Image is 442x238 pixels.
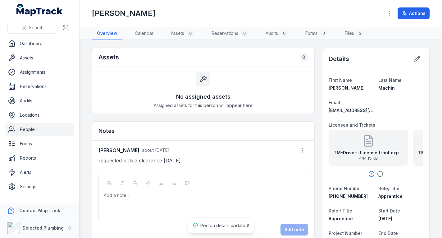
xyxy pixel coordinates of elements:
[187,30,194,37] div: 0
[329,231,362,236] span: Project Number
[5,138,74,150] a: Forms
[329,54,349,63] h2: Details
[5,152,74,164] a: Reports
[142,147,170,153] time: 7/14/2025, 12:50:28 PM
[5,66,74,78] a: Assignments
[98,53,119,62] h2: Assets
[329,208,352,213] span: Role / Title
[329,100,340,105] span: Email
[378,85,395,91] span: Machin
[29,25,43,31] span: Search
[16,4,63,16] a: MapTrack
[334,156,403,161] span: 444.19 KB
[329,216,353,221] span: Apprentice
[5,52,74,64] a: Assets
[92,8,155,18] h1: [PERSON_NAME]
[299,53,308,62] div: 0
[300,27,332,40] a: Forms0
[378,231,398,236] span: End Date
[378,194,403,199] span: Apprentice
[398,7,430,19] button: Actions
[329,122,375,128] span: Licenses and Tickets
[241,30,248,37] div: 0
[329,85,365,91] span: [PERSON_NAME]
[5,95,74,107] a: Audits
[340,27,369,40] a: Files2
[130,27,158,40] a: Calendar
[329,77,352,83] span: First Name
[329,186,361,191] span: Phone Number
[334,150,403,156] strong: TM-Drivers License front exp [DATE]
[207,27,253,40] a: Reservations0
[22,225,64,231] strong: Selected Plumbing
[176,92,230,101] h3: No assigned assets
[92,27,122,40] a: Overview
[261,27,293,40] a: Audits0
[357,30,364,37] div: 2
[378,216,392,221] time: 9/2/2024, 8:00:00 AM
[142,147,170,153] span: about [DATE]
[320,30,327,37] div: 0
[98,127,115,135] h3: Notes
[378,216,392,221] span: [DATE]
[98,147,139,154] strong: [PERSON_NAME]
[280,30,288,37] div: 0
[378,186,399,191] span: Role/Title
[19,208,60,213] strong: Contact MapTrack
[378,208,400,213] span: Start Date
[5,37,74,50] a: Dashboard
[7,22,57,34] button: Search
[5,80,74,93] a: Reservations
[329,194,368,199] span: [PHONE_NUMBER]
[329,108,403,113] span: [EMAIL_ADDRESS][DOMAIN_NAME]
[5,123,74,136] a: People
[166,27,199,40] a: Assets0
[5,109,74,121] a: Locations
[98,156,308,165] p: requested police clearance [DATE]
[154,102,253,109] span: Assigned assets for this person will appear here
[5,180,74,193] a: Settings
[378,77,402,83] span: Last Name
[5,166,74,179] a: Alerts
[200,223,249,228] span: Person details updated!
